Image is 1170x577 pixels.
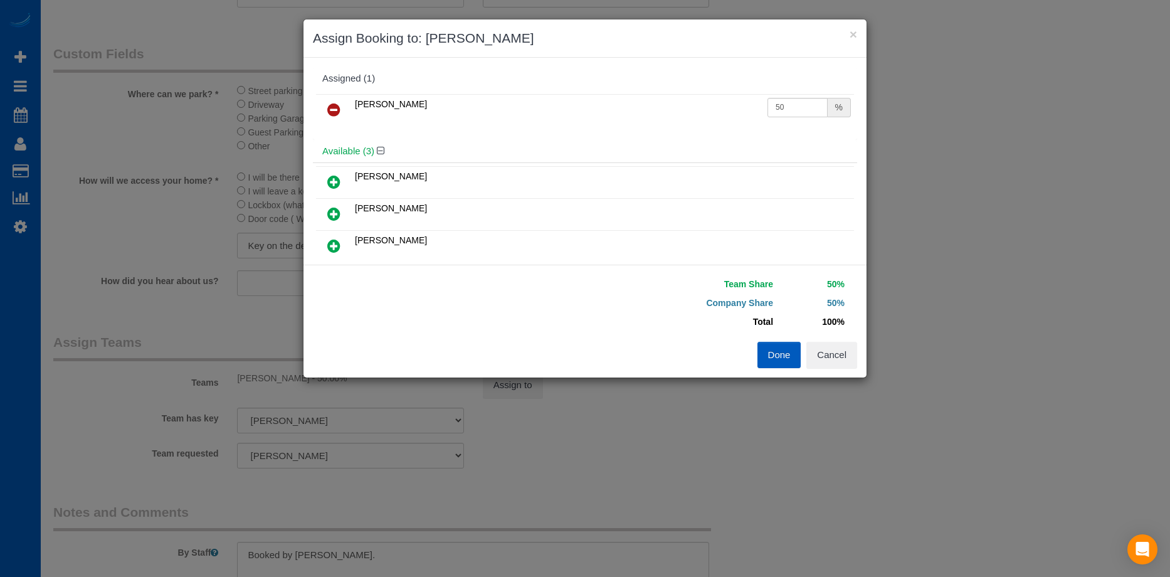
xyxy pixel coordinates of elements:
span: [PERSON_NAME] [355,99,427,109]
td: 50% [776,294,848,312]
span: [PERSON_NAME] [355,171,427,181]
span: [PERSON_NAME] [355,203,427,213]
div: Open Intercom Messenger [1127,534,1157,564]
div: Assigned (1) [322,73,848,84]
button: × [850,28,857,41]
td: Team Share [594,275,776,294]
td: 50% [776,275,848,294]
div: % [828,98,851,117]
span: [PERSON_NAME] [355,235,427,245]
h4: Available (3) [322,146,848,157]
button: Done [757,342,801,368]
button: Cancel [806,342,857,368]
td: Total [594,312,776,331]
td: 100% [776,312,848,331]
td: Company Share [594,294,776,312]
h3: Assign Booking to: [PERSON_NAME] [313,29,857,48]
